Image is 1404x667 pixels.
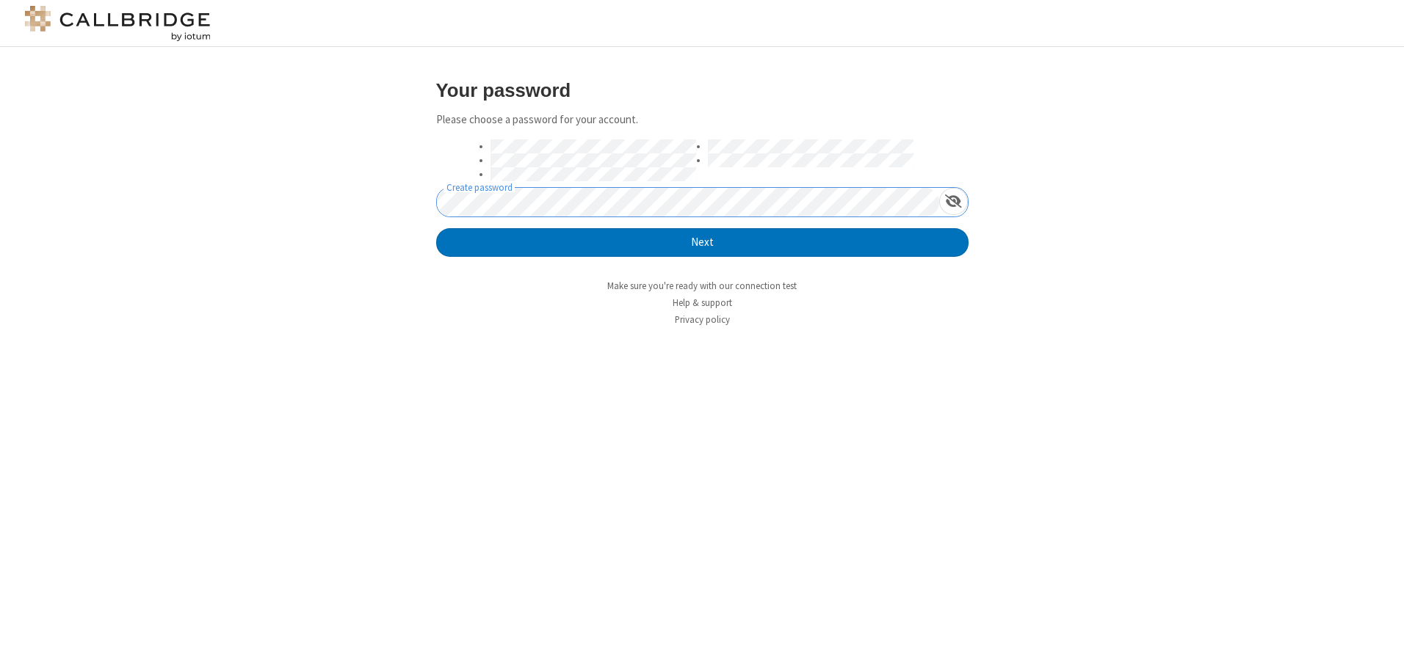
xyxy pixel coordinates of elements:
h3: Your password [436,80,969,101]
img: logo@2x.png [22,6,213,41]
a: Privacy policy [675,313,730,326]
a: Make sure you're ready with our connection test [607,280,797,292]
div: Show password [939,188,968,215]
input: Create password [437,188,939,216]
a: Help & support [673,296,732,309]
p: Please choose a password for your account. [436,112,969,128]
button: Next [436,228,969,258]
